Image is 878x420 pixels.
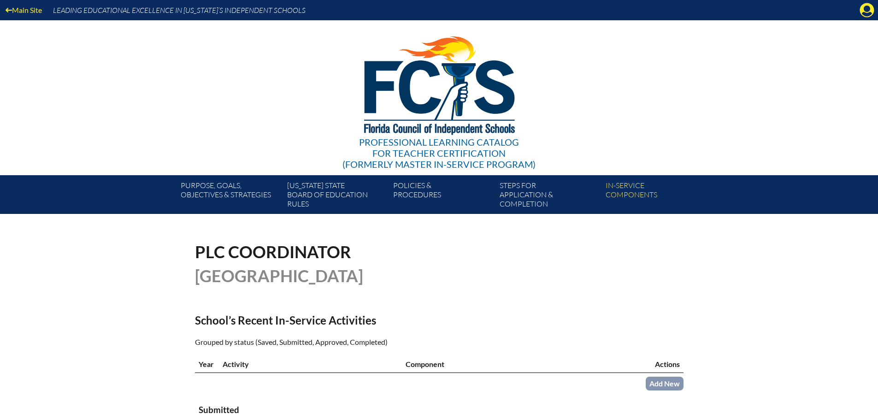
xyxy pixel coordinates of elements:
[195,266,363,286] span: [GEOGRAPHIC_DATA]
[219,355,402,373] th: Activity
[342,136,536,170] div: Professional Learning Catalog (formerly Master In-service Program)
[602,179,708,214] a: In-servicecomponents
[177,179,283,214] a: Purpose, goals,objectives & strategies
[195,336,519,348] p: Grouped by status (Saved, Submitted, Approved, Completed)
[344,20,534,146] img: FCISlogo221.eps
[339,18,539,172] a: Professional Learning Catalog for Teacher Certification(formerly Master In-service Program)
[195,355,219,373] th: Year
[199,404,680,416] h3: Submitted
[195,242,351,262] span: PLC Coordinator
[402,355,593,373] th: Component
[593,355,684,373] th: Actions
[860,3,874,18] svg: Manage account
[372,148,506,159] span: for Teacher Certification
[496,179,602,214] a: Steps forapplication & completion
[2,4,46,16] a: Main Site
[195,314,519,327] h2: School’s Recent In-Service Activities
[283,179,389,214] a: [US_STATE] StateBoard of Education rules
[646,377,684,390] a: Add New
[389,179,495,214] a: Policies &Procedures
